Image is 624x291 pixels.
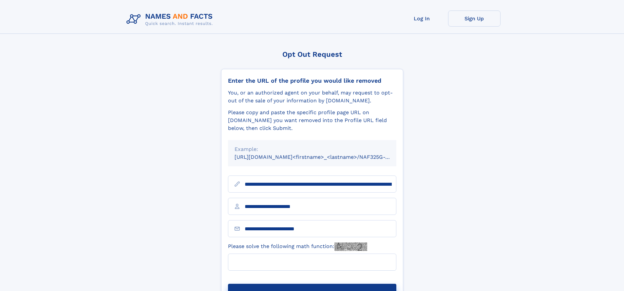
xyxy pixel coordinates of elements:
label: Please solve the following math function: [228,242,367,251]
small: [URL][DOMAIN_NAME]<firstname>_<lastname>/NAF325G-xxxxxxxx [235,154,409,160]
img: Logo Names and Facts [124,10,218,28]
div: Opt Out Request [221,50,403,58]
div: Example: [235,145,390,153]
div: You, or an authorized agent on your behalf, may request to opt-out of the sale of your informatio... [228,89,396,105]
a: Sign Up [448,10,501,27]
div: Please copy and paste the specific profile page URL on [DOMAIN_NAME] you want removed into the Pr... [228,109,396,132]
a: Log In [396,10,448,27]
div: Enter the URL of the profile you would like removed [228,77,396,84]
